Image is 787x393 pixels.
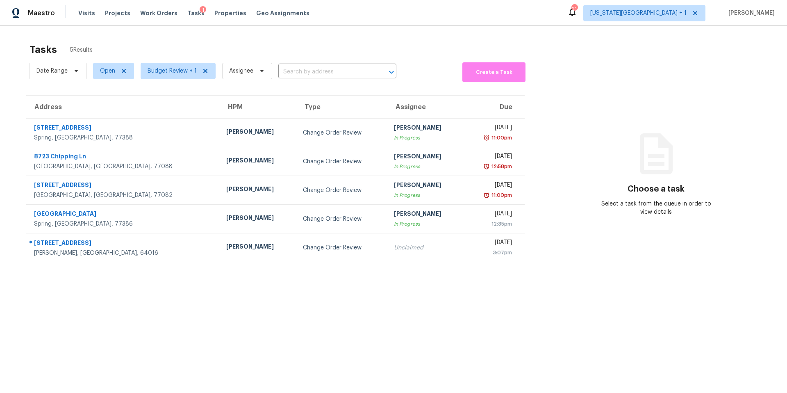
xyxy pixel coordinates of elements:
[303,129,380,137] div: Change Order Review
[394,220,457,228] div: In Progress
[303,244,380,252] div: Change Order Review
[394,134,457,142] div: In Progress
[36,67,68,75] span: Date Range
[220,96,296,119] th: HPM
[34,134,213,142] div: Spring, [GEOGRAPHIC_DATA], 77388
[303,215,380,223] div: Change Order Review
[187,10,205,16] span: Tasks
[483,191,490,199] img: Overdue Alarm Icon
[462,62,525,82] button: Create a Task
[471,123,512,134] div: [DATE]
[483,162,490,171] img: Overdue Alarm Icon
[490,191,512,199] div: 11:00pm
[394,152,457,162] div: [PERSON_NAME]
[394,123,457,134] div: [PERSON_NAME]
[490,162,512,171] div: 12:58pm
[387,96,464,119] th: Assignee
[226,128,290,138] div: [PERSON_NAME]
[140,9,177,17] span: Work Orders
[571,5,577,13] div: 21
[278,66,373,78] input: Search by address
[490,134,512,142] div: 11:00pm
[394,162,457,171] div: In Progress
[226,156,290,167] div: [PERSON_NAME]
[34,220,213,228] div: Spring, [GEOGRAPHIC_DATA], 77386
[471,152,512,162] div: [DATE]
[296,96,387,119] th: Type
[226,242,290,253] div: [PERSON_NAME]
[100,67,115,75] span: Open
[214,9,246,17] span: Properties
[471,249,512,257] div: 3:07pm
[105,9,130,17] span: Projects
[34,239,213,249] div: [STREET_ADDRESS]
[386,66,397,78] button: Open
[34,123,213,134] div: [STREET_ADDRESS]
[303,186,380,194] div: Change Order Review
[34,249,213,257] div: [PERSON_NAME], [GEOGRAPHIC_DATA], 64016
[226,214,290,224] div: [PERSON_NAME]
[256,9,309,17] span: Geo Assignments
[471,181,512,191] div: [DATE]
[34,162,213,171] div: [GEOGRAPHIC_DATA], [GEOGRAPHIC_DATA], 77088
[471,238,512,249] div: [DATE]
[34,210,213,220] div: [GEOGRAPHIC_DATA]
[28,9,55,17] span: Maestro
[34,191,213,199] div: [GEOGRAPHIC_DATA], [GEOGRAPHIC_DATA], 77082
[34,152,213,162] div: 8723 Chipping Ln
[26,96,220,119] th: Address
[229,67,253,75] span: Assignee
[148,67,197,75] span: Budget Review + 1
[394,210,457,220] div: [PERSON_NAME]
[483,134,490,142] img: Overdue Alarm Icon
[471,210,512,220] div: [DATE]
[394,181,457,191] div: [PERSON_NAME]
[303,158,380,166] div: Change Order Review
[394,244,457,252] div: Unclaimed
[471,220,512,228] div: 12:35pm
[226,185,290,195] div: [PERSON_NAME]
[590,9,687,17] span: [US_STATE][GEOGRAPHIC_DATA] + 1
[464,96,525,119] th: Due
[597,200,715,216] div: Select a task from the queue in order to view details
[70,46,93,54] span: 5 Results
[200,6,206,14] div: 1
[78,9,95,17] span: Visits
[394,191,457,199] div: In Progress
[466,68,521,77] span: Create a Task
[34,181,213,191] div: [STREET_ADDRESS]
[30,46,57,54] h2: Tasks
[725,9,775,17] span: [PERSON_NAME]
[628,185,685,193] h3: Choose a task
